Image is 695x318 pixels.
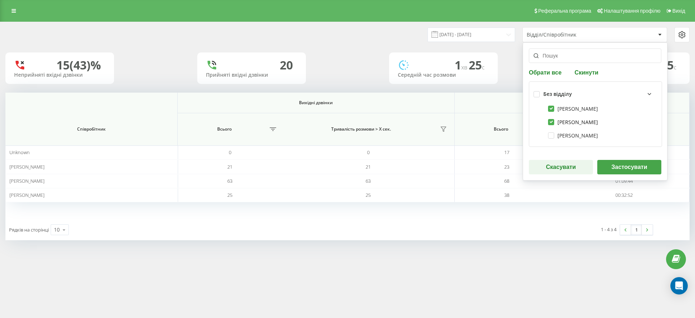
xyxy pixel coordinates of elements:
[9,192,45,198] span: [PERSON_NAME]
[529,69,564,76] button: Обрати все
[14,72,105,78] div: Неприйняті вхідні дзвінки
[529,160,593,174] button: Скасувати
[673,8,685,14] span: Вихід
[17,126,166,132] span: Співробітник
[56,58,101,72] div: 15 (43)%
[227,192,232,198] span: 25
[529,48,661,63] input: Пошук
[527,32,613,38] div: Відділ/Співробітник
[543,91,572,97] div: Без відділу
[548,132,598,139] label: [PERSON_NAME]
[559,188,690,202] td: 00:32:52
[670,277,688,294] div: Open Intercom Messenger
[559,174,690,188] td: 01:09:44
[458,126,544,132] span: Всього
[9,149,30,156] span: Unknown
[9,164,45,170] span: [PERSON_NAME]
[504,164,509,170] span: 23
[54,226,60,233] div: 10
[398,72,489,78] div: Середній час розмови
[601,226,616,233] div: 1 - 4 з 4
[195,100,437,106] span: Вихідні дзвінки
[227,178,232,184] span: 63
[181,126,267,132] span: Всього
[597,160,661,174] button: Застосувати
[455,57,469,73] span: 1
[548,119,598,125] label: [PERSON_NAME]
[229,149,231,156] span: 0
[461,63,469,71] span: хв
[504,149,509,156] span: 17
[366,164,371,170] span: 21
[367,149,370,156] span: 0
[366,178,371,184] span: 63
[674,63,677,71] span: c
[287,126,435,132] span: Тривалість розмови > Х сек.
[9,178,45,184] span: [PERSON_NAME]
[504,178,509,184] span: 68
[661,57,677,73] span: 15
[572,69,601,76] button: Скинути
[548,106,598,112] label: [PERSON_NAME]
[227,164,232,170] span: 21
[631,225,642,235] a: 1
[280,58,293,72] div: 20
[9,226,49,233] span: Рядків на сторінці
[482,63,485,71] span: c
[604,8,660,14] span: Налаштування профілю
[206,72,297,78] div: Прийняті вхідні дзвінки
[538,8,591,14] span: Реферальна програма
[504,192,509,198] span: 38
[469,57,485,73] span: 25
[469,100,674,106] span: Всі дзвінки
[366,192,371,198] span: 25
